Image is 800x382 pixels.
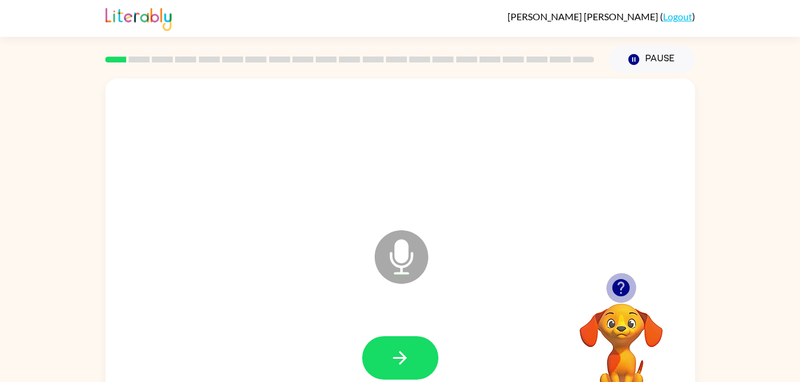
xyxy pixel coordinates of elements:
[508,11,660,22] span: [PERSON_NAME] [PERSON_NAME]
[663,11,692,22] a: Logout
[105,5,172,31] img: Literably
[508,11,695,22] div: ( )
[609,46,695,73] button: Pause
